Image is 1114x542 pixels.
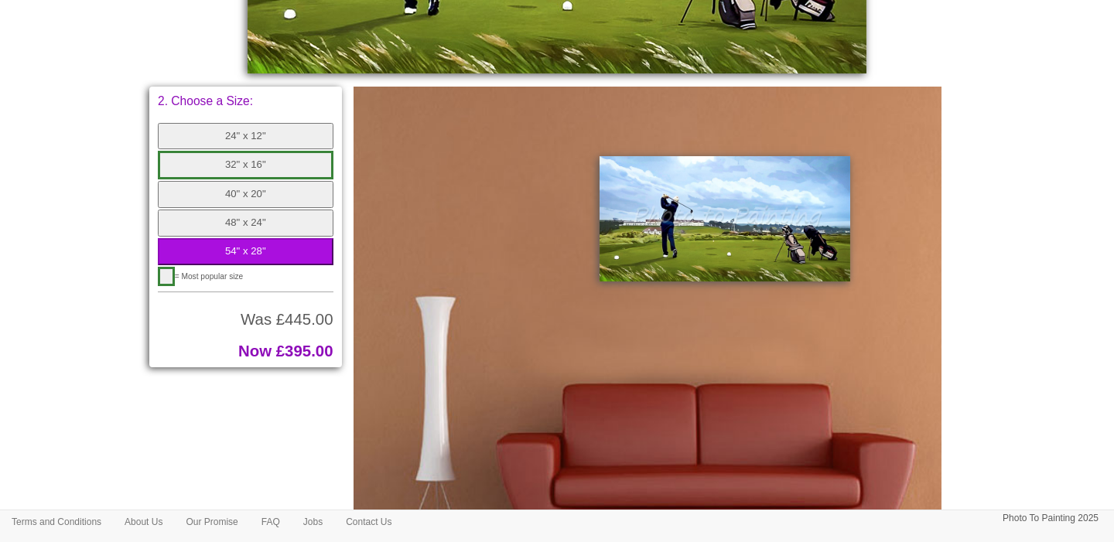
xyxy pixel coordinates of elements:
a: Jobs [292,510,334,533]
span: = Most popular size [175,272,244,281]
a: About Us [113,510,174,533]
span: £395.00 [276,343,333,360]
img: Painting [600,156,850,281]
p: Photo To Painting 2025 [1003,510,1099,527]
button: 24" x 12" [158,123,333,150]
button: 54" x 28" [158,238,333,265]
a: FAQ [250,510,292,533]
button: 32" x 16" [158,151,333,179]
a: Contact Us [334,510,403,533]
p: 2. Choose a Size: [158,95,333,107]
button: 40" x 20" [158,181,333,208]
span: Now [238,343,272,360]
button: 48" x 24" [158,210,333,237]
a: Our Promise [174,510,249,533]
span: Was £445.00 [241,311,333,328]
